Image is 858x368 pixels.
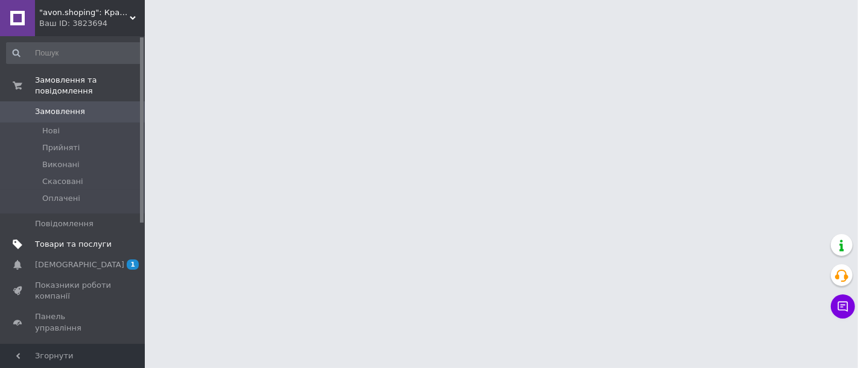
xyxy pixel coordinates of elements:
[35,259,124,270] span: [DEMOGRAPHIC_DATA]
[127,259,139,270] span: 1
[35,239,112,250] span: Товари та послуги
[6,42,142,64] input: Пошук
[42,193,80,204] span: Оплачені
[35,218,94,229] span: Повідомлення
[42,176,83,187] span: Скасовані
[35,280,112,302] span: Показники роботи компанії
[42,142,80,153] span: Прийняті
[35,343,66,354] span: Відгуки
[35,106,85,117] span: Замовлення
[35,75,145,97] span: Замовлення та повідомлення
[39,18,145,29] div: Ваш ID: 3823694
[42,125,60,136] span: Нові
[42,159,80,170] span: Виконані
[39,7,130,18] span: "avon.shoping": Краса, що доступна кожному!
[35,311,112,333] span: Панель управління
[831,294,855,319] button: Чат з покупцем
